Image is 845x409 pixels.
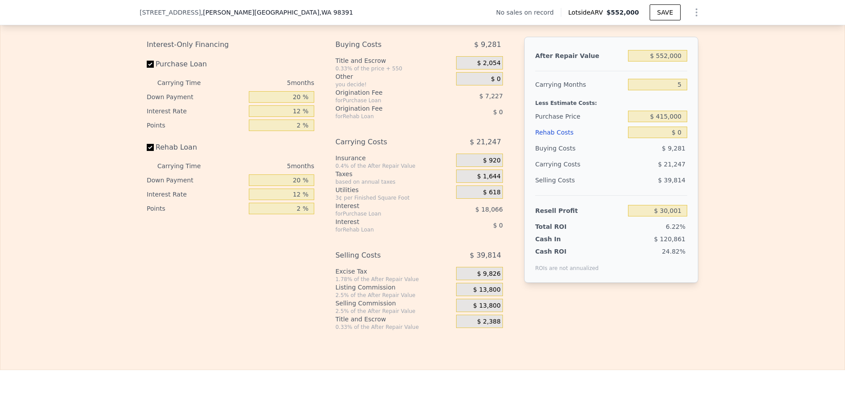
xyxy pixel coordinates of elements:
[335,81,453,88] div: you decide!
[335,154,453,162] div: Insurance
[535,203,624,219] div: Resell Profit
[535,235,590,243] div: Cash In
[535,93,687,108] div: Less Estimate Costs:
[491,75,501,83] span: $ 0
[147,90,245,104] div: Down Payment
[157,159,215,173] div: Carrying Time
[483,189,501,197] span: $ 618
[147,56,245,72] label: Purchase Loan
[535,108,624,124] div: Purchase Price
[535,256,599,272] div: ROIs are not annualized
[147,144,154,151] input: Rehab Loan
[157,76,215,90] div: Carrying Time
[147,104,245,118] div: Interest Rate
[335,308,453,315] div: 2.5% of the After Repair Value
[335,134,434,150] div: Carrying Costs
[335,247,434,263] div: Selling Costs
[335,65,453,72] div: 0.33% of the price + 550
[493,222,503,229] span: $ 0
[535,140,624,156] div: Buying Costs
[335,210,434,217] div: for Purchase Loan
[147,118,245,132] div: Points
[473,286,501,294] span: $ 13,800
[483,157,501,165] span: $ 920
[650,4,681,20] button: SAVE
[477,173,500,181] span: $ 1,644
[658,161,685,168] span: $ 21,247
[335,201,434,210] div: Interest
[335,56,453,65] div: Title and Escrow
[479,93,502,100] span: $ 7,227
[335,217,434,226] div: Interest
[147,139,245,155] label: Rehab Loan
[666,223,685,230] span: 6.22%
[335,162,453,170] div: 0.4% of the After Repair Value
[477,270,500,278] span: $ 9,826
[662,145,685,152] span: $ 9,281
[535,222,590,231] div: Total ROI
[477,59,500,67] span: $ 2,054
[147,201,245,216] div: Points
[568,8,606,17] span: Lotside ARV
[335,299,453,308] div: Selling Commission
[493,108,503,116] span: $ 0
[335,226,434,233] div: for Rehab Loan
[335,113,434,120] div: for Rehab Loan
[535,48,624,64] div: After Repair Value
[335,324,453,331] div: 0.33% of the After Repair Value
[535,247,599,256] div: Cash ROI
[473,302,501,310] span: $ 13,800
[535,156,590,172] div: Carrying Costs
[147,187,245,201] div: Interest Rate
[470,247,501,263] span: $ 39,814
[335,283,453,292] div: Listing Commission
[474,37,501,53] span: $ 9,281
[147,61,154,68] input: Purchase Loan
[470,134,501,150] span: $ 21,247
[496,8,561,17] div: No sales on record
[335,72,453,81] div: Other
[335,292,453,299] div: 2.5% of the After Repair Value
[335,194,453,201] div: 3¢ per Finished Square Foot
[654,235,685,243] span: $ 120,861
[477,318,500,326] span: $ 2,388
[606,9,639,16] span: $552,000
[535,124,624,140] div: Rehab Costs
[535,77,624,93] div: Carrying Months
[476,206,503,213] span: $ 18,066
[335,178,453,185] div: based on annual taxes
[662,248,685,255] span: 24.82%
[218,76,314,90] div: 5 months
[658,177,685,184] span: $ 39,814
[335,104,434,113] div: Origination Fee
[688,4,705,21] button: Show Options
[147,37,314,53] div: Interest-Only Financing
[140,8,201,17] span: [STREET_ADDRESS]
[320,9,353,16] span: , WA 98391
[335,185,453,194] div: Utilities
[335,315,453,324] div: Title and Escrow
[535,172,624,188] div: Selling Costs
[335,276,453,283] div: 1.78% of the After Repair Value
[335,97,434,104] div: for Purchase Loan
[335,267,453,276] div: Excise Tax
[201,8,353,17] span: , [PERSON_NAME][GEOGRAPHIC_DATA]
[147,173,245,187] div: Down Payment
[218,159,314,173] div: 5 months
[335,37,434,53] div: Buying Costs
[335,170,453,178] div: Taxes
[335,88,434,97] div: Origination Fee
